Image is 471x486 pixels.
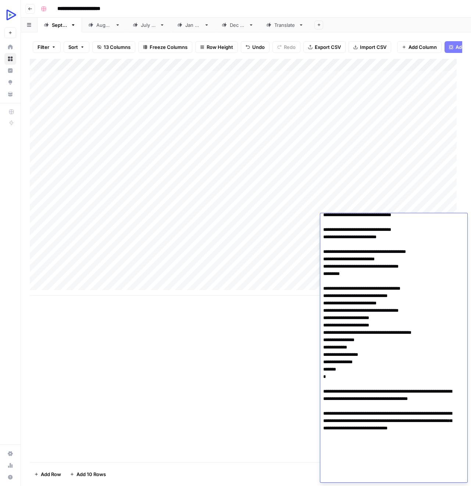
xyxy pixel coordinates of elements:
a: Your Data [4,88,16,100]
span: Undo [252,43,265,51]
a: Settings [4,448,16,460]
button: Add Column [397,41,442,53]
button: Workspace: OpenReplay [4,6,16,24]
span: Sort [68,43,78,51]
span: Add Column [408,43,437,51]
span: Filter [38,43,49,51]
button: 13 Columns [92,41,135,53]
button: Sort [64,41,89,53]
button: Help + Support [4,471,16,483]
button: Export CSV [303,41,346,53]
a: Insights [4,65,16,76]
button: Filter [33,41,61,53]
span: Import CSV [360,43,386,51]
button: Import CSV [349,41,391,53]
div: [DATE] [185,21,201,29]
span: Row Height [207,43,233,51]
a: [DATE] [38,18,82,32]
a: [DATE] [82,18,126,32]
div: [DATE] [52,21,68,29]
a: [DATE] [171,18,215,32]
div: [DATE] [141,21,157,29]
div: Translate [274,21,296,29]
span: 13 Columns [104,43,131,51]
a: Usage [4,460,16,471]
button: Add Row [30,468,65,480]
button: Freeze Columns [138,41,192,53]
span: Export CSV [315,43,341,51]
span: Add Row [41,471,61,478]
a: Translate [260,18,310,32]
div: [DATE] [230,21,246,29]
button: Row Height [195,41,238,53]
a: [DATE] [126,18,171,32]
img: OpenReplay Logo [4,8,18,22]
a: Browse [4,53,16,65]
span: Add 10 Rows [76,471,106,478]
button: Add 10 Rows [65,468,110,480]
div: [DATE] [96,21,112,29]
button: Undo [241,41,270,53]
a: [DATE] [215,18,260,32]
span: Redo [284,43,296,51]
a: Home [4,41,16,53]
span: Freeze Columns [150,43,188,51]
a: Opportunities [4,76,16,88]
button: Redo [272,41,300,53]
